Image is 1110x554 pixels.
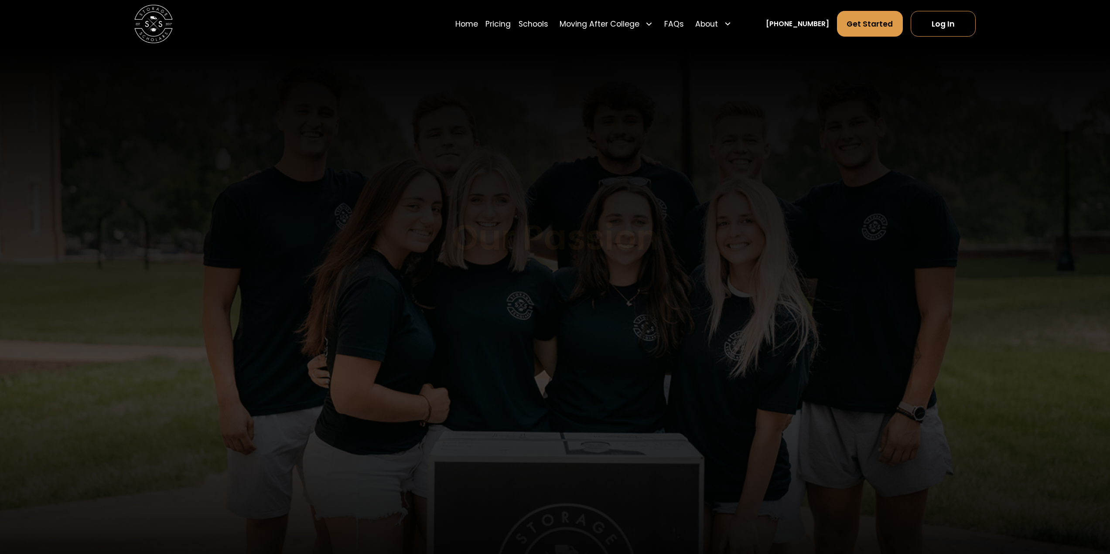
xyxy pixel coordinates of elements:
[485,10,511,37] a: Pricing
[837,11,903,37] a: Get Started
[766,19,829,29] a: [PHONE_NUMBER]
[560,18,639,30] div: Moving After College
[556,10,656,37] div: Moving After College
[911,11,976,37] a: Log In
[451,219,659,257] h1: Our Passion
[664,10,684,37] a: FAQs
[134,5,173,43] img: Storage Scholars main logo
[692,10,735,37] div: About
[695,18,718,30] div: About
[455,10,478,37] a: Home
[519,10,548,37] a: Schools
